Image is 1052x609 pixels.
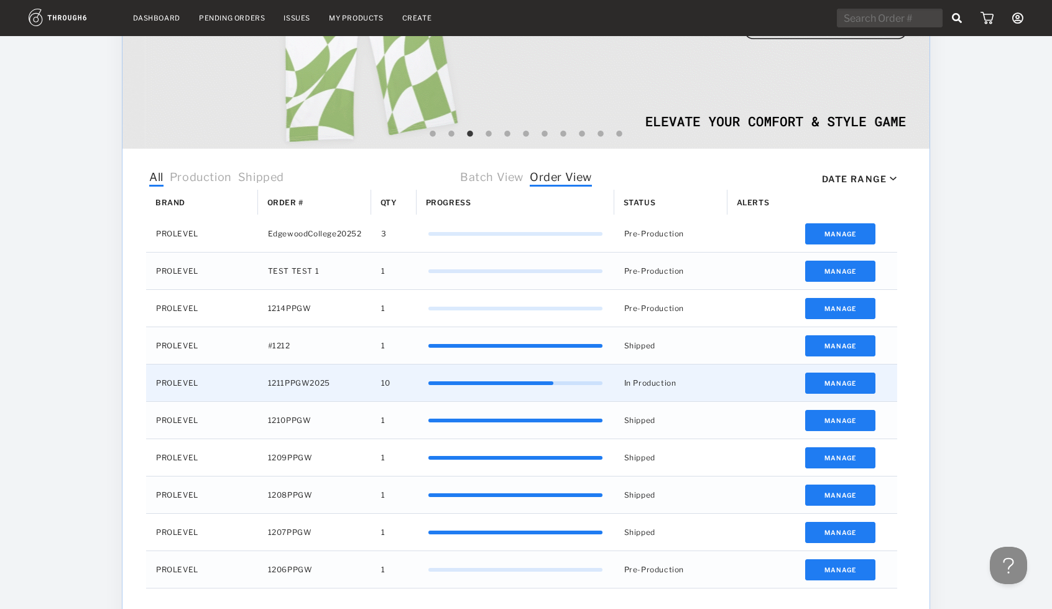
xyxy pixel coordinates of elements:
[381,412,385,429] span: 1
[482,128,495,141] button: 4
[381,562,385,578] span: 1
[258,551,371,588] div: 1206PPGW
[381,375,390,391] span: 10
[990,547,1027,584] iframe: Toggle Customer Support
[805,410,875,431] button: Manage
[426,198,471,207] span: Progress
[614,551,727,588] div: Pre-Production
[381,263,385,279] span: 1
[538,128,551,141] button: 7
[805,447,875,468] button: Manage
[133,14,180,22] a: Dashboard
[146,365,897,402] div: Press SPACE to select this row.
[155,198,185,207] span: Brand
[805,261,875,282] button: Manage
[530,170,592,187] span: Order View
[146,402,258,439] div: PROLEVEL
[805,298,875,319] button: Manage
[381,226,387,242] span: 3
[146,551,258,588] div: PROLEVEL
[146,327,258,364] div: PROLEVEL
[381,450,385,466] span: 1
[199,14,265,22] a: Pending Orders
[614,439,727,476] div: Shipped
[146,514,258,551] div: PROLEVEL
[624,198,656,207] span: Status
[258,365,371,401] div: 1211PPGW2025
[520,128,532,141] button: 6
[822,174,887,184] div: Date Range
[980,12,994,24] img: icon_cart.dab5cea1.svg
[146,551,897,588] div: Press SPACE to select this row.
[460,170,524,187] span: Batch View
[146,253,258,289] div: PROLEVEL
[805,335,875,356] button: Manage
[557,128,570,141] button: 8
[427,128,439,141] button: 1
[258,253,371,289] div: TEST TEST 1
[381,487,385,503] span: 1
[614,365,727,401] div: In Production
[258,477,371,513] div: 1208PPGW
[890,177,897,181] img: icon_caret_down_black.69fb8af9.svg
[614,253,727,289] div: Pre-Production
[614,327,727,364] div: Shipped
[737,198,770,207] span: Alerts
[614,402,727,439] div: Shipped
[284,14,310,22] a: Issues
[29,9,114,26] img: logo.1c10ca64.svg
[837,9,943,27] input: Search Order #
[613,128,625,141] button: 11
[614,290,727,327] div: Pre-Production
[146,253,897,290] div: Press SPACE to select this row.
[146,477,258,513] div: PROLEVEL
[146,290,258,327] div: PROLEVEL
[594,128,607,141] button: 10
[614,514,727,551] div: Shipped
[258,290,371,327] div: 1214PPGW
[170,170,232,187] span: Production
[146,290,897,327] div: Press SPACE to select this row.
[329,14,384,22] a: My Products
[576,128,588,141] button: 9
[805,373,875,394] button: Manage
[149,170,164,187] span: All
[445,128,458,141] button: 2
[146,439,897,477] div: Press SPACE to select this row.
[381,198,397,207] span: Qty
[501,128,514,141] button: 5
[402,14,432,22] a: Create
[805,223,875,244] button: Manage
[258,439,371,476] div: 1209PPGW
[381,524,385,541] span: 1
[805,522,875,543] button: Manage
[381,300,385,317] span: 1
[146,215,258,252] div: PROLEVEL
[238,170,284,187] span: Shipped
[267,198,303,207] span: Order #
[258,215,371,252] div: EdgewoodCollege20252
[805,559,875,580] button: Manage
[805,485,875,506] button: Manage
[146,215,897,253] div: Press SPACE to select this row.
[258,327,371,364] div: #1212
[614,215,727,252] div: Pre-Production
[146,402,897,439] div: Press SPACE to select this row.
[146,327,897,365] div: Press SPACE to select this row.
[146,514,897,551] div: Press SPACE to select this row.
[464,128,476,141] button: 3
[146,365,258,401] div: PROLEVEL
[146,439,258,476] div: PROLEVEL
[614,477,727,513] div: Shipped
[146,477,897,514] div: Press SPACE to select this row.
[258,514,371,551] div: 1207PPGW
[381,338,385,354] span: 1
[258,402,371,439] div: 1210PPGW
